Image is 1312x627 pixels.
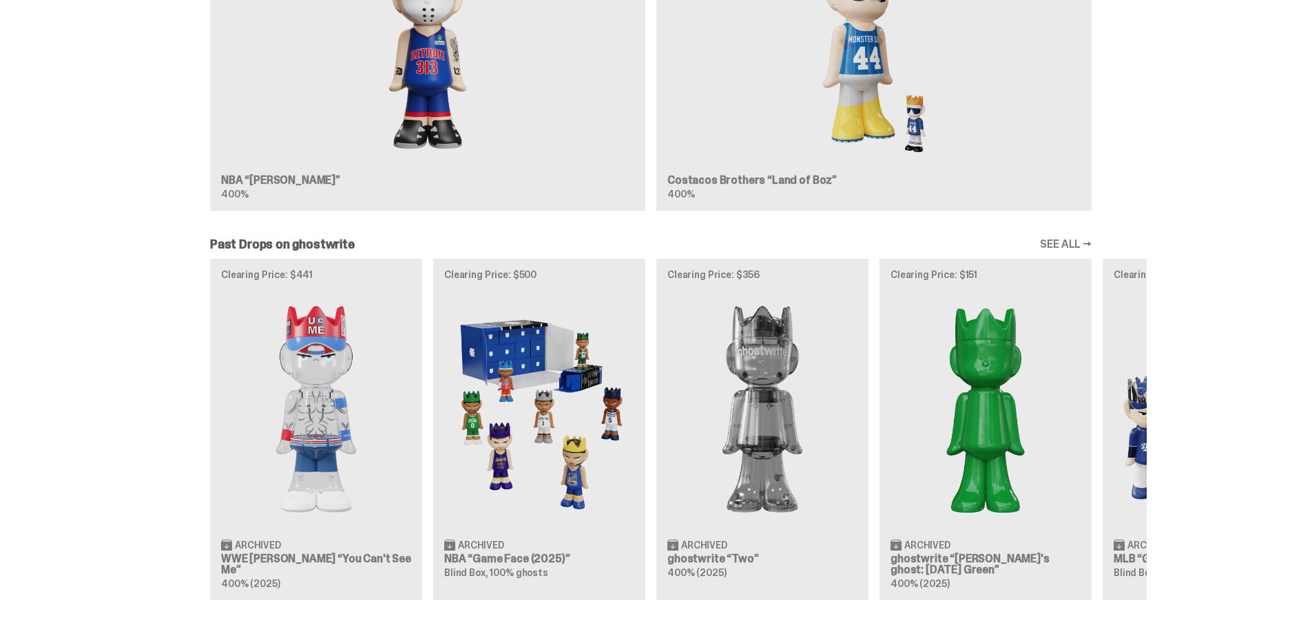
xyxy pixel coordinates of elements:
p: Clearing Price: $441 [221,270,411,279]
img: You Can't See Me [221,290,411,528]
p: Clearing Price: $356 [667,270,857,279]
span: 400% (2025) [667,566,726,579]
span: 400% [221,188,248,200]
p: Clearing Price: $151 [891,270,1081,279]
span: Archived [904,540,950,550]
img: Schrödinger's ghost: Sunday Green [891,290,1081,528]
h3: WWE [PERSON_NAME] “You Can't See Me” [221,553,411,575]
p: Clearing Price: $425 [1114,270,1304,279]
a: Clearing Price: $500 Game Face (2025) Archived [433,259,645,600]
h2: Past Drops on ghostwrite [210,238,355,251]
span: 400% [667,188,694,200]
h3: MLB “Game Face (2025)” [1114,553,1304,564]
span: 400% (2025) [891,577,949,590]
img: Two [667,290,857,528]
p: Clearing Price: $500 [444,270,634,279]
img: Game Face (2025) [1114,290,1304,528]
h3: ghostwrite “[PERSON_NAME]'s ghost: [DATE] Green” [891,553,1081,575]
span: Archived [458,540,504,550]
img: Game Face (2025) [444,290,634,528]
span: 400% (2025) [221,577,280,590]
a: SEE ALL → [1040,239,1092,250]
span: Archived [681,540,727,550]
span: Blind Box, [444,566,488,579]
h3: ghostwrite “Two” [667,553,857,564]
span: 100% ghosts [490,566,548,579]
a: Clearing Price: $151 Schrödinger's ghost: Sunday Green Archived [879,259,1092,600]
a: Clearing Price: $356 Two Archived [656,259,868,600]
h3: NBA “[PERSON_NAME]” [221,175,634,186]
a: Clearing Price: $441 You Can't See Me Archived [210,259,422,600]
span: Blind Box, [1114,566,1158,579]
span: Archived [235,540,281,550]
h3: Costacos Brothers “Land of Boz” [667,175,1081,186]
span: Archived [1127,540,1174,550]
h3: NBA “Game Face (2025)” [444,553,634,564]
